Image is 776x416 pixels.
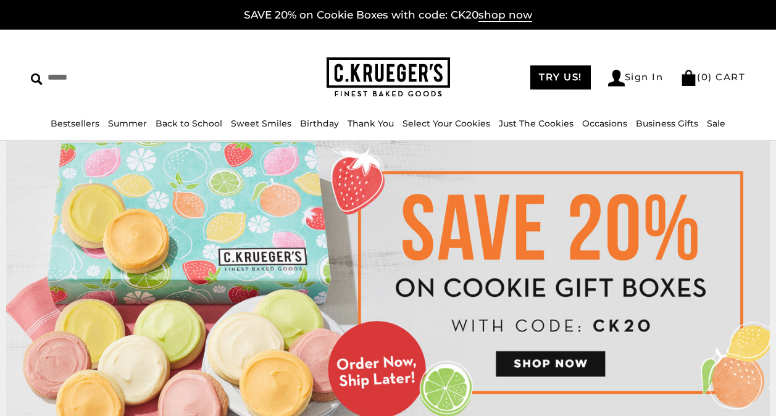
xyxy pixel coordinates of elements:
a: SAVE 20% on Cookie Boxes with code: CK20shop now [244,9,532,22]
span: shop now [478,9,532,22]
a: (0) CART [680,71,745,83]
a: Sign In [608,70,664,86]
img: Search [31,73,43,85]
a: Business Gifts [636,118,698,129]
a: Thank You [348,118,394,129]
a: Bestsellers [51,118,99,129]
a: Occasions [582,118,627,129]
a: Select Your Cookies [403,118,490,129]
img: Account [608,70,625,86]
input: Search [31,68,194,87]
a: Summer [108,118,147,129]
a: Birthday [300,118,339,129]
img: C.KRUEGER'S [327,57,450,98]
a: Sale [707,118,725,129]
a: Sweet Smiles [231,118,291,129]
a: TRY US! [530,65,591,89]
img: Bag [680,70,697,86]
span: 0 [701,71,709,83]
a: Back to School [156,118,222,129]
a: Just The Cookies [499,118,574,129]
